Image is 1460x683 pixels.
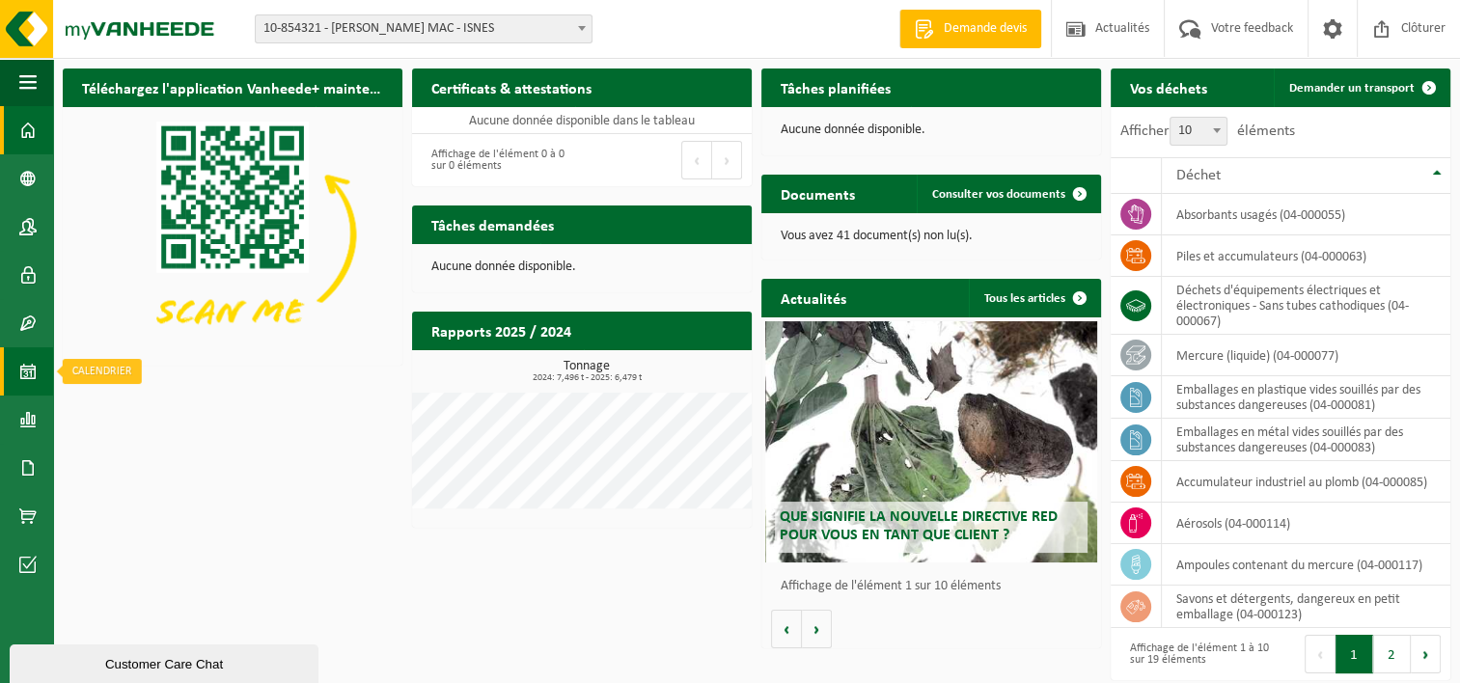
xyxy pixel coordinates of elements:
a: Demande devis [899,10,1041,48]
h2: Téléchargez l'application Vanheede+ maintenant! [63,68,402,106]
iframe: chat widget [10,641,322,683]
button: Previous [1305,635,1336,673]
label: Afficher éléments [1120,123,1295,139]
button: Volgende [802,610,832,648]
h2: Tâches planifiées [761,68,910,106]
span: Demander un transport [1289,82,1415,95]
a: Tous les articles [969,279,1099,317]
button: Previous [681,141,712,179]
td: ampoules contenant du mercure (04-000117) [1162,544,1450,586]
span: 10-854321 - ELIA CRÉALYS MAC - ISNES [256,15,592,42]
td: Aucune donnée disponible dans le tableau [412,107,752,134]
p: Aucune donnée disponible. [431,260,732,274]
div: Affichage de l'élément 0 à 0 sur 0 éléments [422,139,572,181]
td: mercure (liquide) (04-000077) [1162,335,1450,376]
h2: Rapports 2025 / 2024 [412,312,591,349]
h3: Tonnage [422,360,752,383]
a: Que signifie la nouvelle directive RED pour vous en tant que client ? [765,321,1098,562]
td: accumulateur industriel au plomb (04-000085) [1162,461,1450,503]
button: Next [712,141,742,179]
td: Piles et accumulateurs (04-000063) [1162,235,1450,277]
td: emballages en plastique vides souillés par des substances dangereuses (04-000081) [1162,376,1450,419]
h2: Actualités [761,279,866,316]
span: 10-854321 - ELIA CRÉALYS MAC - ISNES [255,14,592,43]
span: Demande devis [939,19,1032,39]
h2: Documents [761,175,874,212]
button: 2 [1373,635,1411,673]
button: Vorige [771,610,802,648]
span: 10 [1170,117,1227,146]
span: Déchet [1176,168,1221,183]
span: 2024: 7,496 t - 2025: 6,479 t [422,373,752,383]
a: Consulter les rapports [584,349,750,388]
p: Aucune donnée disponible. [781,123,1082,137]
p: Affichage de l'élément 1 sur 10 éléments [781,580,1091,593]
td: aérosols (04-000114) [1162,503,1450,544]
span: 10 [1171,118,1226,145]
button: 1 [1336,635,1373,673]
div: Affichage de l'élément 1 à 10 sur 19 éléments [1120,633,1271,675]
h2: Tâches demandées [412,205,573,243]
td: absorbants usagés (04-000055) [1162,194,1450,235]
p: Vous avez 41 document(s) non lu(s). [781,230,1082,243]
span: Que signifie la nouvelle directive RED pour vous en tant que client ? [780,509,1058,543]
td: déchets d'équipements électriques et électroniques - Sans tubes cathodiques (04-000067) [1162,277,1450,335]
span: Consulter vos documents [932,188,1065,201]
h2: Certificats & attestations [412,68,611,106]
td: emballages en métal vides souillés par des substances dangereuses (04-000083) [1162,419,1450,461]
button: Next [1411,635,1441,673]
a: Consulter vos documents [917,175,1099,213]
td: savons et détergents, dangereux en petit emballage (04-000123) [1162,586,1450,628]
h2: Vos déchets [1111,68,1226,106]
img: Download de VHEPlus App [63,107,402,362]
a: Demander un transport [1274,68,1448,107]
